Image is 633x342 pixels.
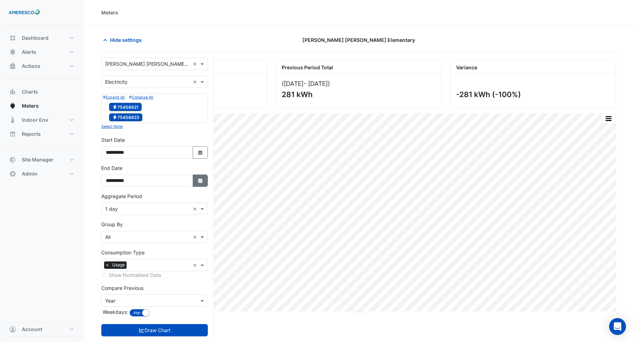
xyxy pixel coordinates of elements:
app-icon: Site Manager [9,156,16,163]
button: Admin [6,167,79,181]
span: Admin [22,170,38,177]
div: -281 kWh (-100%) [456,90,609,99]
small: Select None [101,124,123,129]
app-icon: Reports [9,131,16,138]
app-icon: Meters [9,102,16,109]
img: Company Logo [8,6,40,20]
button: Site Manager [6,153,79,167]
button: Account [6,322,79,336]
span: Clear [193,205,199,213]
span: × [104,261,110,268]
label: Start Date [101,136,125,144]
label: Consumption Type [101,249,145,256]
fa-icon: Electricity [112,104,117,109]
label: Group By [101,221,123,228]
app-icon: Alerts [9,49,16,56]
button: Reports [6,127,79,141]
fa-icon: Select Date [197,150,204,156]
button: Collapse All [129,94,153,100]
span: 75456623 [109,113,142,122]
div: ([DATE] ) [282,80,436,87]
div: Variance [450,61,616,74]
app-icon: Admin [9,170,16,177]
small: Collapse All [129,95,153,100]
span: - [DATE] [303,80,328,87]
span: 75456621 [109,103,142,111]
span: Site Manager [22,156,53,163]
span: Clear [193,78,199,85]
span: [PERSON_NAME] [PERSON_NAME] Elementary [302,36,415,44]
div: Meters [101,9,118,16]
button: More Options [601,114,615,123]
button: Meters [6,99,79,113]
span: Alerts [22,49,36,56]
fa-icon: Electricity [112,115,117,120]
button: Dashboard [6,31,79,45]
span: Actions [22,63,40,70]
button: Alerts [6,45,79,59]
button: Indoor Env [6,113,79,127]
div: 281 kWh [282,90,434,99]
button: Actions [6,59,79,73]
span: Clear [193,261,199,269]
small: Expand All [103,95,125,100]
app-icon: Charts [9,88,16,95]
label: End Date [101,164,122,172]
app-icon: Indoor Env [9,116,16,123]
button: Expand All [103,94,125,100]
label: Weekdays: [101,308,128,316]
div: Selected meters/streams do not support normalisation [101,271,208,279]
span: Indoor Env [22,116,48,123]
button: Select None [101,123,123,129]
span: Clear [193,233,199,241]
span: Clear [193,60,199,68]
div: Previous Period Total [276,61,441,74]
span: Account [22,326,42,333]
span: Charts [22,88,38,95]
div: Open Intercom Messenger [609,318,626,335]
fa-icon: Select Date [197,178,204,184]
span: Hide settings [110,36,142,44]
button: Draw Chart [101,324,208,336]
span: Meters [22,102,39,109]
span: Dashboard [22,34,49,42]
app-icon: Dashboard [9,34,16,42]
span: Reports [22,131,41,138]
label: Compare Previous [101,284,143,292]
span: Usage [110,261,127,268]
button: Hide settings [101,34,146,46]
label: Aggregate Period [101,192,142,200]
label: Show Normalised Data [109,271,161,279]
app-icon: Actions [9,63,16,70]
button: Charts [6,85,79,99]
